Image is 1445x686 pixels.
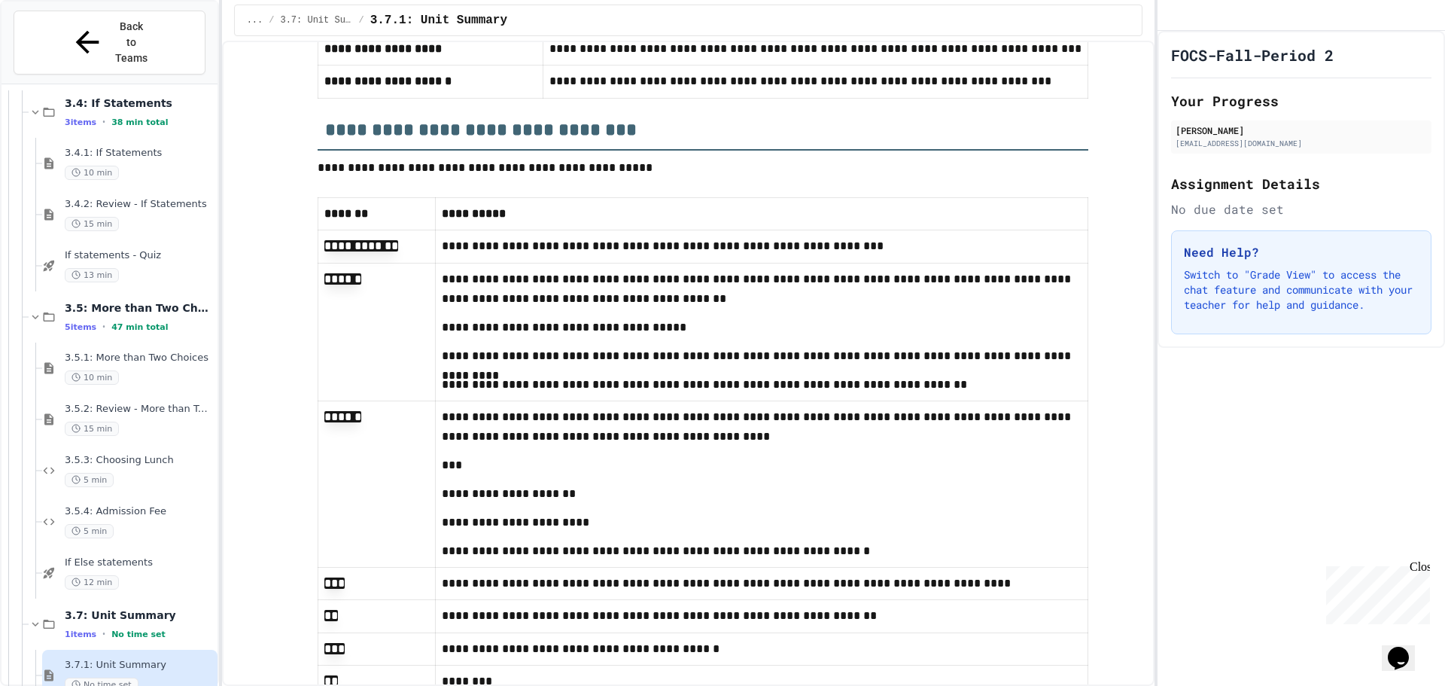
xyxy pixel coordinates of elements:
div: Chat with us now!Close [6,6,104,96]
span: 3.7: Unit Summary [65,608,214,622]
span: 3.5.4: Admission Fee [65,505,214,518]
span: 3.4.1: If Statements [65,147,214,160]
span: 15 min [65,422,119,436]
span: • [102,628,105,640]
span: 47 min total [111,322,168,332]
h2: Assignment Details [1171,173,1431,194]
span: • [102,321,105,333]
h2: Your Progress [1171,90,1431,111]
span: If Else statements [65,556,214,569]
span: 13 min [65,268,119,282]
span: Back to Teams [114,19,149,66]
span: / [269,14,274,26]
div: No due date set [1171,200,1431,218]
span: 3.7.1: Unit Summary [370,11,507,29]
span: 3 items [65,117,96,127]
span: 3.7: Unit Summary [280,14,352,26]
p: Switch to "Grade View" to access the chat feature and communicate with your teacher for help and ... [1184,267,1419,313]
div: [EMAIL_ADDRESS][DOMAIN_NAME] [1176,138,1427,149]
span: 3.7.1: Unit Summary [65,659,214,672]
button: Back to Teams [14,11,205,75]
iframe: chat widget [1320,560,1430,624]
span: 5 min [65,524,114,538]
span: 3.4: If Statements [65,96,214,110]
span: 1 items [65,630,96,639]
span: No time set [111,630,166,639]
span: 3.4.2: Review - If Statements [65,198,214,211]
span: If statements - Quiz [65,249,214,262]
span: 15 min [65,217,119,231]
span: 3.5.3: Choosing Lunch [65,454,214,467]
div: [PERSON_NAME] [1176,123,1427,137]
span: 3.5.1: More than Two Choices [65,352,214,364]
span: 10 min [65,370,119,385]
span: 12 min [65,575,119,590]
span: 10 min [65,166,119,180]
span: • [102,116,105,128]
span: / [358,14,364,26]
span: 38 min total [111,117,168,127]
iframe: chat widget [1382,626,1430,671]
span: 5 min [65,473,114,487]
span: 3.5: More than Two Choices [65,301,214,315]
span: 5 items [65,322,96,332]
h3: Need Help? [1184,243,1419,261]
span: ... [247,14,263,26]
span: 3.5.2: Review - More than Two Choices [65,403,214,416]
h1: FOCS-Fall-Period 2 [1171,44,1334,66]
